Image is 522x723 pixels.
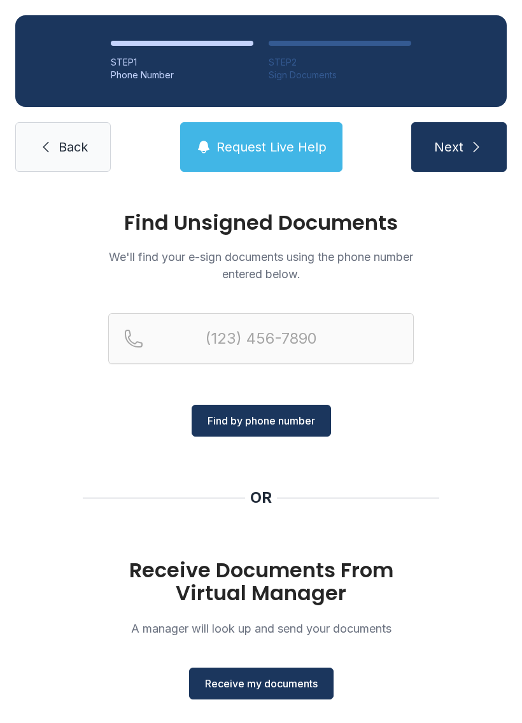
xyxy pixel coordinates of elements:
[108,213,414,233] h1: Find Unsigned Documents
[59,138,88,156] span: Back
[208,413,315,428] span: Find by phone number
[111,56,253,69] div: STEP 1
[108,313,414,364] input: Reservation phone number
[269,69,411,81] div: Sign Documents
[205,676,318,691] span: Receive my documents
[434,138,463,156] span: Next
[269,56,411,69] div: STEP 2
[108,559,414,605] h1: Receive Documents From Virtual Manager
[111,69,253,81] div: Phone Number
[108,620,414,637] p: A manager will look up and send your documents
[216,138,327,156] span: Request Live Help
[108,248,414,283] p: We'll find your e-sign documents using the phone number entered below.
[250,488,272,508] div: OR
